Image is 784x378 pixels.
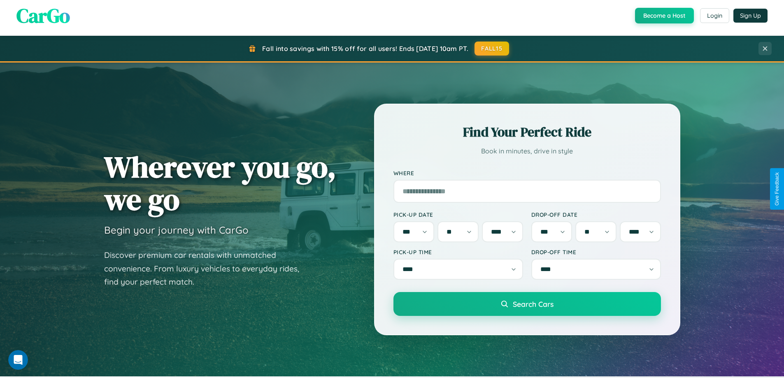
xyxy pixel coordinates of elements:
p: Discover premium car rentals with unmatched convenience. From luxury vehicles to everyday rides, ... [104,248,310,289]
div: Give Feedback [774,172,780,206]
h1: Wherever you go, we go [104,151,336,216]
label: Pick-up Time [393,248,523,255]
p: Book in minutes, drive in style [393,145,661,157]
label: Where [393,169,661,176]
label: Drop-off Time [531,248,661,255]
button: Search Cars [393,292,661,316]
span: Fall into savings with 15% off for all users! Ends [DATE] 10am PT. [262,44,468,53]
label: Pick-up Date [393,211,523,218]
label: Drop-off Date [531,211,661,218]
h2: Find Your Perfect Ride [393,123,661,141]
span: CarGo [16,2,70,29]
iframe: Intercom live chat [8,350,28,370]
button: Become a Host [635,8,694,23]
button: Login [700,8,729,23]
span: Search Cars [513,299,554,308]
h3: Begin your journey with CarGo [104,224,249,236]
button: Sign Up [733,9,768,23]
button: FALL15 [475,42,509,56]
